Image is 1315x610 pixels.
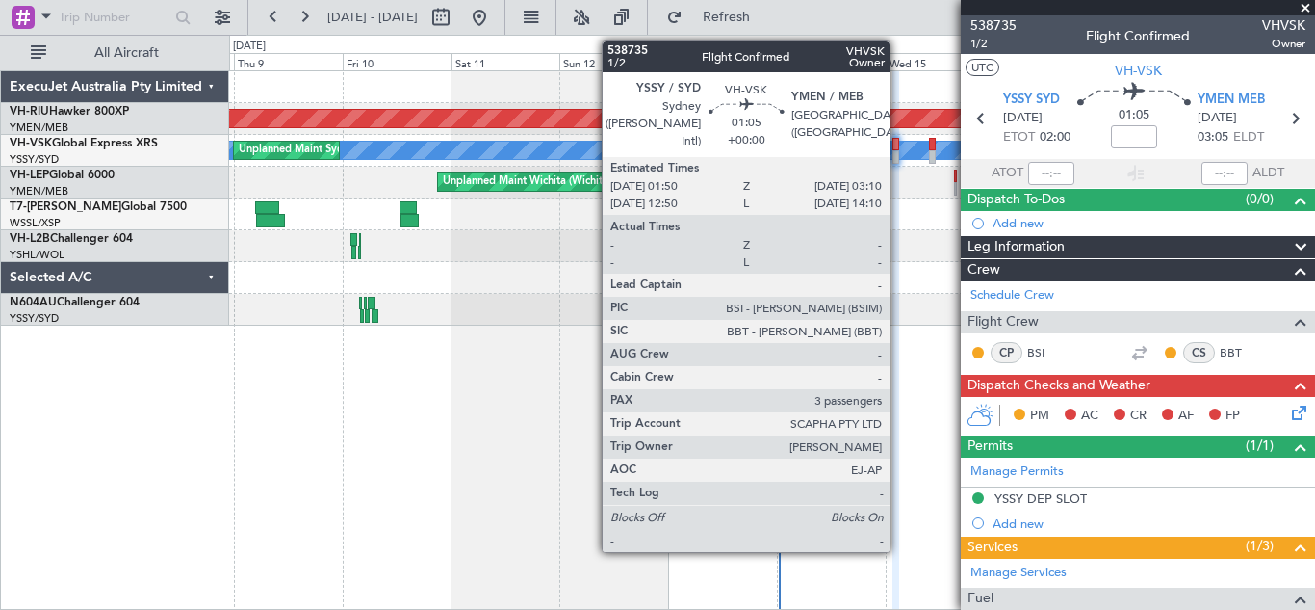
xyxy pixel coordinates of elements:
[10,297,57,308] span: N604AU
[1119,106,1149,125] span: 01:05
[686,11,767,24] span: Refresh
[10,152,59,167] a: YSSY/SYD
[559,53,668,70] div: Sun 12
[1198,91,1265,110] span: YMEN MEB
[10,233,133,245] a: VH-L2BChallenger 604
[1027,344,1070,361] a: BSI
[657,2,773,33] button: Refresh
[10,106,129,118] a: VH-RIUHawker 800XP
[970,15,1017,36] span: 538735
[967,236,1065,258] span: Leg Information
[967,259,1000,281] span: Crew
[966,59,999,76] button: UTC
[1003,128,1035,147] span: ETOT
[443,168,682,197] div: Unplanned Maint Wichita (Wichita Mid-continent)
[10,138,52,149] span: VH-VSK
[886,53,994,70] div: Wed 15
[1252,164,1284,183] span: ALDT
[1081,407,1098,426] span: AC
[59,3,169,32] input: Trip Number
[1233,128,1264,147] span: ELDT
[10,201,121,213] span: T7-[PERSON_NAME]
[991,342,1022,363] div: CP
[992,164,1023,183] span: ATOT
[1198,109,1237,128] span: [DATE]
[10,170,115,181] a: VH-LEPGlobal 6000
[970,36,1017,52] span: 1/2
[970,564,1067,583] a: Manage Services
[967,375,1150,397] span: Dispatch Checks and Weather
[1028,162,1074,185] input: --:--
[50,46,203,60] span: All Aircraft
[10,120,68,135] a: YMEN/MEB
[967,588,993,610] span: Fuel
[451,53,560,70] div: Sat 11
[327,9,418,26] span: [DATE] - [DATE]
[234,53,343,70] div: Thu 9
[1183,342,1215,363] div: CS
[10,170,49,181] span: VH-LEP
[10,201,187,213] a: T7-[PERSON_NAME]Global 7500
[967,436,1013,458] span: Permits
[1220,344,1263,361] a: BBT
[10,233,50,245] span: VH-L2B
[233,39,266,55] div: [DATE]
[10,297,140,308] a: N604AUChallenger 604
[1040,128,1070,147] span: 02:00
[10,216,61,230] a: WSSL/XSP
[10,138,158,149] a: VH-VSKGlobal Express XRS
[10,106,49,118] span: VH-RIU
[777,53,886,70] div: Tue 14
[1003,109,1043,128] span: [DATE]
[1246,536,1274,556] span: (1/3)
[993,215,1305,231] div: Add new
[1086,26,1190,46] div: Flight Confirmed
[668,53,777,70] div: Mon 13
[1115,61,1162,81] span: VH-VSK
[970,286,1054,305] a: Schedule Crew
[10,311,59,326] a: YSSY/SYD
[967,311,1039,333] span: Flight Crew
[1246,189,1274,209] span: (0/0)
[1246,436,1274,456] span: (1/1)
[970,463,1064,482] a: Manage Permits
[1198,128,1228,147] span: 03:05
[343,53,451,70] div: Fri 10
[967,189,1065,211] span: Dispatch To-Dos
[1262,15,1305,36] span: VHVSK
[10,184,68,199] a: YMEN/MEB
[1262,36,1305,52] span: Owner
[21,38,209,68] button: All Aircraft
[1030,407,1049,426] span: PM
[239,136,476,165] div: Unplanned Maint Sydney ([PERSON_NAME] Intl)
[1178,407,1194,426] span: AF
[967,537,1018,559] span: Services
[1225,407,1240,426] span: FP
[993,516,1305,532] div: Add new
[10,248,64,262] a: YSHL/WOL
[1003,91,1060,110] span: YSSY SYD
[994,491,1087,507] div: YSSY DEP SLOT
[1130,407,1147,426] span: CR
